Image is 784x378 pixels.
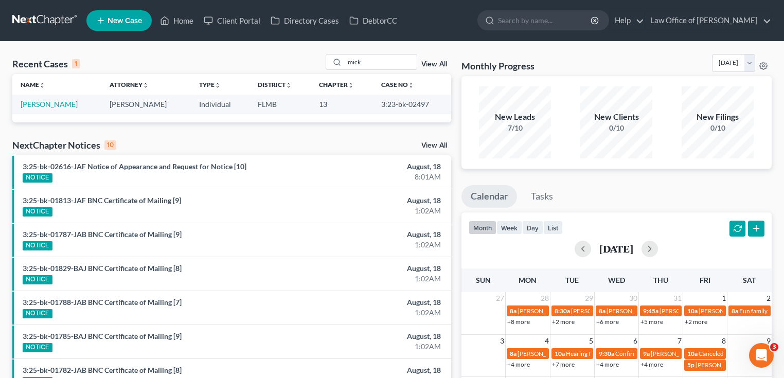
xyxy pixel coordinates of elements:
[580,111,652,123] div: New Clients
[104,140,116,150] div: 10
[640,318,663,326] a: +5 more
[566,350,646,357] span: Hearing for [PERSON_NAME]
[607,307,655,315] span: [PERSON_NAME]
[640,361,663,368] a: +4 more
[676,335,683,347] span: 7
[552,318,575,326] a: +2 more
[518,350,621,357] span: [PERSON_NAME] [PHONE_NUMBER]
[700,276,710,284] span: Fri
[308,341,441,352] div: 1:02AM
[596,361,619,368] a: +4 more
[12,139,116,151] div: NextChapter Notices
[308,206,441,216] div: 1:02AM
[682,111,754,123] div: New Filings
[311,95,373,114] td: 13
[381,81,414,88] a: Case Nounfold_more
[308,365,441,375] div: August, 18
[108,17,142,25] span: New Case
[645,11,771,30] a: Law Office of [PERSON_NAME]
[345,55,417,69] input: Search by name...
[544,335,550,347] span: 4
[518,307,621,315] span: [PERSON_NAME] [PHONE_NUMBER]
[421,142,447,149] a: View All
[596,318,619,326] a: +6 more
[540,292,550,304] span: 28
[519,276,537,284] span: Mon
[588,335,594,347] span: 5
[565,276,579,284] span: Tue
[155,11,199,30] a: Home
[721,292,727,304] span: 1
[250,95,311,114] td: FLMB
[23,298,182,307] a: 3:25-bk-01788-JAB BNC Certificate of Mailing [7]
[687,350,698,357] span: 10a
[408,82,414,88] i: unfold_more
[308,195,441,206] div: August, 18
[479,111,551,123] div: New Leads
[142,82,149,88] i: unfold_more
[23,173,52,183] div: NOTICE
[555,350,565,357] span: 10a
[23,343,52,352] div: NOTICE
[721,335,727,347] span: 8
[308,161,441,172] div: August, 18
[599,307,605,315] span: 8a
[628,292,638,304] span: 30
[23,264,182,273] a: 3:25-bk-01829-BAJ BNC Certificate of Mailing [8]
[510,350,516,357] span: 8a
[191,95,250,114] td: Individual
[344,11,402,30] a: DebtorCC
[495,292,505,304] span: 27
[308,308,441,318] div: 1:02AM
[21,100,78,109] a: [PERSON_NAME]
[348,82,354,88] i: unfold_more
[319,81,354,88] a: Chapterunfold_more
[23,309,52,318] div: NOTICE
[39,82,45,88] i: unfold_more
[23,207,52,217] div: NOTICE
[496,221,522,235] button: week
[555,307,570,315] span: 8:30a
[199,81,221,88] a: Typeunfold_more
[110,81,149,88] a: Attorneyunfold_more
[685,318,707,326] a: +2 more
[199,11,265,30] a: Client Portal
[599,243,633,254] h2: [DATE]
[308,331,441,341] div: August, 18
[421,61,447,68] a: View All
[101,95,190,114] td: [PERSON_NAME]
[651,350,755,357] span: [PERSON_NAME] [PHONE_NUMBER]
[23,162,246,171] a: 3:25-bk-02616-JAF Notice of Appearance and Request for Notice [10]
[308,240,441,250] div: 1:02AM
[461,60,534,72] h3: Monthly Progress
[461,185,517,208] a: Calendar
[265,11,344,30] a: Directory Cases
[373,95,451,114] td: 3:23-bk-02497
[308,274,441,284] div: 1:02AM
[571,307,675,315] span: [PERSON_NAME] [PHONE_NUMBER]
[599,350,614,357] span: 9:30a
[286,82,292,88] i: unfold_more
[687,307,698,315] span: 10a
[507,361,530,368] a: +4 more
[584,292,594,304] span: 29
[643,350,650,357] span: 9a
[498,11,592,30] input: Search by name...
[522,185,562,208] a: Tasks
[765,335,772,347] span: 9
[765,292,772,304] span: 2
[308,263,441,274] div: August, 18
[469,221,496,235] button: month
[23,241,52,250] div: NOTICE
[23,230,182,239] a: 3:25-bk-01787-JAB BNC Certificate of Mailing [9]
[580,123,652,133] div: 0/10
[308,297,441,308] div: August, 18
[696,361,781,369] span: [PERSON_NAME] 8576155620
[23,332,182,340] a: 3:25-bk-01785-BAJ BNC Certificate of Mailing [9]
[682,123,754,133] div: 0/10
[258,81,292,88] a: Districtunfold_more
[615,350,732,357] span: Confirmation hearing for [PERSON_NAME]
[643,307,658,315] span: 9:45a
[23,196,181,205] a: 3:25-bk-01813-JAF BNC Certificate of Mailing [9]
[21,81,45,88] a: Nameunfold_more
